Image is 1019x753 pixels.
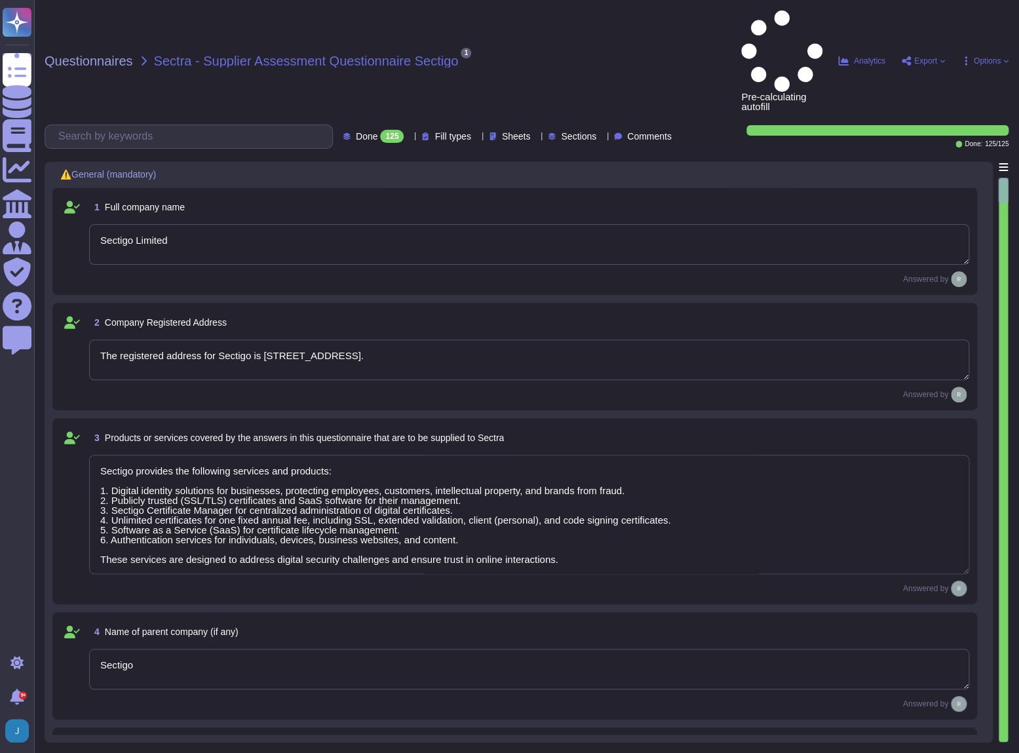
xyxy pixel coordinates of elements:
span: Options [974,57,1001,65]
span: ⚠️General (mandatory) [60,170,156,179]
span: 3 [89,433,100,442]
span: Sheets [502,132,531,141]
span: Answered by [903,700,948,708]
span: Answered by [903,391,948,398]
textarea: Sectigo Limited [89,224,969,265]
span: Done [356,132,377,141]
span: Analytics [854,57,885,65]
span: 1 [89,203,100,212]
textarea: Sectigo [89,649,969,689]
span: Comments [627,132,672,141]
span: Sections [561,132,596,141]
span: 2 [89,318,100,327]
img: user [951,696,967,712]
span: 4 [89,627,100,636]
span: Name of parent company (if any) [105,627,239,637]
textarea: Sectigo provides the following services and products: 1. Digital identity solutions for businesse... [89,455,969,574]
span: Done: [965,141,982,147]
span: Pre-calculating autofill [741,10,822,111]
img: user [951,387,967,402]
span: Export [914,57,937,65]
span: Fill types [434,132,471,141]
span: Answered by [903,275,948,283]
img: user [951,581,967,596]
span: Products or services covered by the answers in this questionnaire that are to be supplied to Sectra [105,433,504,443]
span: Answered by [903,585,948,592]
span: Questionnaires [45,54,133,68]
img: user [951,271,967,287]
span: Company Registered Address [105,317,227,328]
span: Full company name [105,202,185,212]
img: user [5,719,29,743]
button: user [3,716,38,745]
button: Analytics [838,56,885,66]
div: 9+ [19,691,27,699]
div: 125 [380,130,404,143]
span: Sectra - Supplier Assessment Questionnaire Sectigo [154,54,459,68]
span: 125 / 125 [985,141,1009,147]
span: 1 [461,48,471,58]
textarea: The registered address for Sectigo is [STREET_ADDRESS]. [89,339,969,380]
input: Search by keywords [52,125,332,148]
